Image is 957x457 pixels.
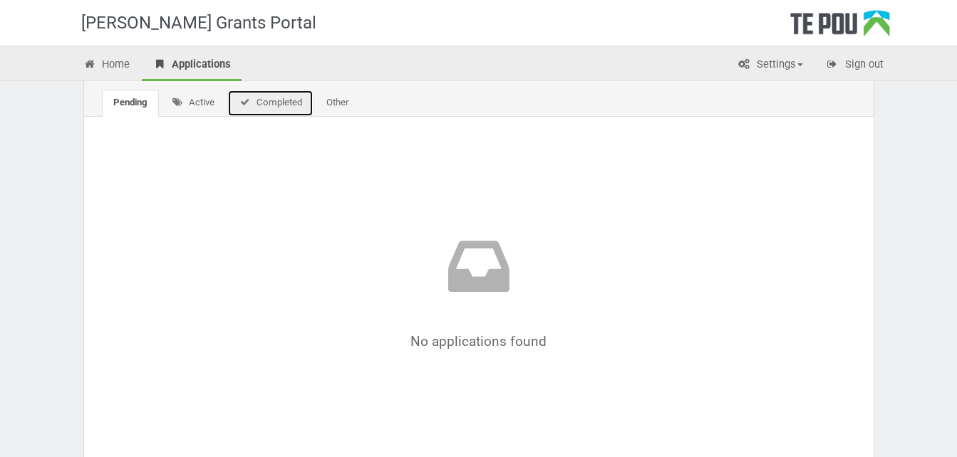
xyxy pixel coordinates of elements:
[102,90,159,117] a: Pending
[790,10,890,46] div: Te Pou Logo
[227,90,314,117] a: Completed
[815,50,894,81] a: Sign out
[142,50,242,81] a: Applications
[315,90,360,117] a: Other
[73,50,141,81] a: Home
[727,50,814,81] a: Settings
[145,231,813,349] div: No applications found
[160,90,227,117] a: Active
